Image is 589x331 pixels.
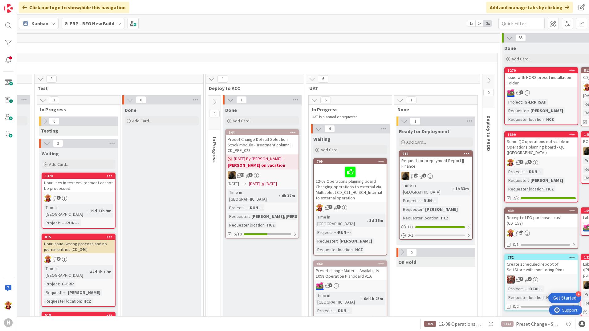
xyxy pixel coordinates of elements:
span: : [522,168,523,175]
div: 709 [314,159,387,164]
div: 709 [424,321,436,327]
div: 1399Some QC operations not visible in Operations planning board - QC ([GEOGRAPHIC_DATA]) [505,132,578,157]
div: 460Preset change Material Availability - 1098 Operation Planboard V1.6 [314,261,387,280]
div: 19d 23h 9m [88,207,113,214]
div: Requester [401,206,423,213]
span: 1 [337,205,341,209]
span: : [528,177,529,184]
span: : [65,289,66,296]
span: 0 [136,96,146,104]
div: Requester [507,177,528,184]
div: Time in [GEOGRAPHIC_DATA] [316,214,367,227]
span: 1 [410,117,420,125]
div: JK [314,282,387,290]
span: 9 [519,90,523,94]
div: Project [44,219,59,226]
div: ---RUN--- [60,219,81,226]
span: Add Card... [132,118,152,124]
span: [DATE] [228,181,239,187]
div: HCZ [266,222,276,228]
div: HCZ [439,215,450,221]
img: JK [507,276,515,284]
span: Done [125,107,136,113]
div: Time in [GEOGRAPHIC_DATA] [44,204,87,218]
span: Done [397,106,470,112]
div: 1279 [505,68,578,73]
div: Requester [507,107,528,114]
span: Test [38,85,196,91]
div: H [4,318,13,327]
div: Requester [44,289,65,296]
span: Preset Change - Shipping in Shipping Schedule [516,320,560,328]
div: 1173 [501,321,514,327]
span: 5 [528,160,532,164]
div: 439Receipt of EO purchases cust (CD_157) [505,208,578,227]
span: : [331,307,332,314]
span: 2x [475,20,484,27]
div: 1h 33m [454,185,470,192]
span: Add Card... [321,147,340,153]
div: [PERSON_NAME] [529,107,565,114]
img: LC [4,301,13,310]
div: LC [505,158,578,166]
span: 0/2 [513,303,519,310]
span: 12-08 Operations planning board Changing operations to external via Multiselect CD_011_HUISCH_Int... [439,320,482,328]
div: ---RUN--- [523,168,543,175]
div: Requester location [507,294,544,301]
span: [DATE] By [PERSON_NAME]... [234,156,284,162]
img: Visit kanbanzone.com [4,4,13,13]
span: 0 [49,117,59,125]
div: 214 [400,151,472,157]
div: Open Get Started checklist, remaining modules: 4 [548,293,581,303]
a: 1370Hour lines in test environment cannot be processedLCTime in [GEOGRAPHIC_DATA]:19d 23h 9mProje... [42,173,116,229]
div: HCZ [545,186,555,192]
div: 1399 [505,132,578,137]
span: 0 [209,110,220,117]
span: In Progress [212,137,218,163]
a: 644Preset Change Default Selection Stock module - Treatment column | CD_PRE_028[DATE] By [PERSON_... [225,129,299,239]
span: Done [504,45,516,51]
span: : [453,185,454,192]
span: Testing [41,128,58,134]
span: Kanban [31,20,48,27]
span: 1x [467,20,475,27]
div: G-ERP [60,280,75,287]
a: 439Receipt of EO purchases cust (CD_157)LC0/1 [504,207,578,249]
span: 0/1 [513,241,519,248]
div: ---RUN--- [417,197,438,204]
span: : [528,107,529,114]
div: 782 [505,255,578,260]
div: 815Hour issue- wrong process and no journal entries (CD_046) [42,234,115,253]
div: HCZ [354,246,364,253]
a: 214Request for prepayment Report || FinanceNDTime in [GEOGRAPHIC_DATA]:1h 33mProject:---RUN---Req... [399,150,473,240]
input: Quick Filter... [498,18,545,29]
div: 782Create scheduled reboot of SattStore with monitoring Pim+ [505,255,578,274]
div: Time in [GEOGRAPHIC_DATA] [316,292,361,305]
span: On Hold [398,259,416,265]
div: 1279 [508,68,578,73]
div: ---RUN--- [244,204,264,211]
div: 644 [226,130,299,135]
div: 6d 1h 23m [362,295,385,302]
div: 1/1 [400,223,472,231]
div: 815 [45,235,115,239]
span: : [279,192,280,199]
span: Deploy to PROD [486,116,492,151]
span: 4 [324,125,335,133]
div: ---RUN--- [332,229,352,236]
div: Requester [316,238,337,244]
span: 9 [328,205,332,209]
div: Requester [316,316,337,323]
span: : [337,316,338,323]
div: 42d 2h 17m [88,268,113,275]
div: Add and manage tabs by clicking [486,2,573,13]
div: Get Started [553,295,576,301]
div: HCZ [545,116,555,123]
div: 3d 16m [368,217,385,224]
span: 6 [318,75,328,83]
span: Add Card... [512,56,531,62]
span: 5/10 [234,231,242,237]
div: HNL [545,294,555,301]
span: Ready for Deployment [399,128,449,134]
div: [PERSON_NAME]/[PERSON_NAME]... [250,213,323,220]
